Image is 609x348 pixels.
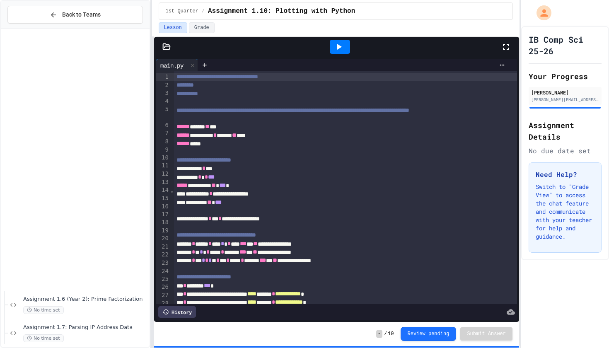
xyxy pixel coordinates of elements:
span: Submit Answer [467,331,506,337]
div: main.py [156,61,188,70]
div: 4 [156,97,170,105]
span: / [202,8,205,15]
div: 2 [156,81,170,89]
button: Submit Answer [460,327,512,341]
span: No time set [23,306,64,314]
span: Fold line [170,187,174,193]
div: 9 [156,146,170,154]
button: Grade [189,22,215,33]
div: 7 [156,129,170,138]
div: 22 [156,251,170,259]
div: 17 [156,210,170,218]
span: Assignment 1.6 (Year 2): Prime Factorization [23,296,148,303]
div: main.py [156,59,198,71]
div: No due date set [529,146,602,156]
button: Review pending [401,327,457,341]
div: 15 [156,194,170,203]
div: 14 [156,186,170,194]
span: - [376,330,382,338]
span: Assignment 1.7: Parsing IP Address Data [23,324,148,331]
div: [PERSON_NAME] [531,89,599,96]
h1: IB Comp Sci 25-26 [529,34,602,57]
span: No time set [23,334,64,342]
div: 5 [156,105,170,121]
p: Switch to "Grade View" to access the chat feature and communicate with your teacher for help and ... [536,183,594,241]
div: 16 [156,203,170,211]
div: 20 [156,234,170,243]
h3: Need Help? [536,169,594,179]
div: 21 [156,243,170,251]
div: 19 [156,227,170,234]
div: 11 [156,162,170,170]
span: / [384,331,387,337]
div: 8 [156,138,170,146]
div: 24 [156,267,170,275]
div: 18 [156,218,170,227]
div: 1 [156,73,170,81]
div: 25 [156,275,170,283]
div: 6 [156,121,170,129]
div: My Account [528,3,553,22]
div: 3 [156,89,170,97]
button: Lesson [159,22,187,33]
h2: Assignment Details [529,119,602,143]
div: 28 [156,300,170,308]
div: History [158,306,196,318]
div: 26 [156,283,170,291]
div: 10 [156,154,170,162]
div: 13 [156,178,170,186]
div: 12 [156,170,170,178]
span: 10 [388,331,394,337]
span: Back to Teams [62,10,101,19]
div: 23 [156,259,170,267]
div: 27 [156,291,170,300]
span: Assignment 1.10: Plotting with Python [208,6,355,16]
button: Back to Teams [7,6,143,24]
span: 1st Quarter [166,8,198,15]
div: [PERSON_NAME][EMAIL_ADDRESS][DOMAIN_NAME] [531,97,599,103]
h2: Your Progress [529,70,602,82]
